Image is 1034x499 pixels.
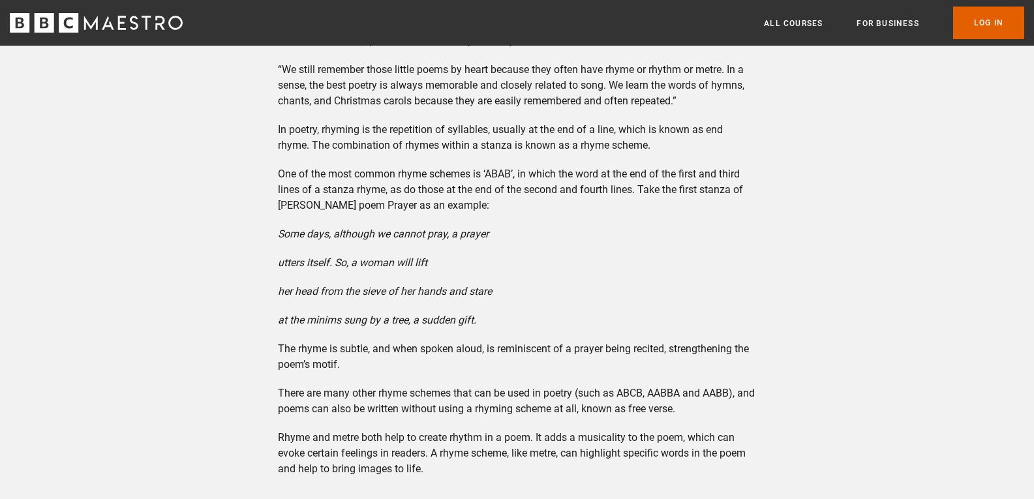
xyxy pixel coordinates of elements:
svg: BBC Maestro [10,13,183,33]
a: For business [857,17,919,30]
nav: Primary [764,7,1024,39]
a: All Courses [764,17,823,30]
p: The rhyme is subtle, and when spoken aloud, is reminiscent of a prayer being recited, strengtheni... [278,341,756,372]
p: “We still remember those little poems by heart because they often have rhyme or rhythm or metre. ... [278,62,756,109]
p: Rhyme and metre both help to create rhythm in a poem. It adds a musicality to the poem, which can... [278,430,756,477]
em: at the minims sung by a tree, a sudden gift. [278,314,476,326]
em: Some days, although we cannot pray, a prayer [278,228,489,240]
em: her head from the sieve of her hands and stare [278,285,492,297]
em: utters itself. So, a woman will lift [278,256,427,269]
p: In poetry, rhyming is the repetition of syllables, usually at the end of a line, which is known a... [278,122,756,153]
p: One of the most common rhyme schemes is ‘ABAB’, in which the word at the end of the first and thi... [278,166,756,213]
a: Log In [953,7,1024,39]
p: There are many other rhyme schemes that can be used in poetry (such as ABCB, AABBA and AABB), and... [278,386,756,417]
